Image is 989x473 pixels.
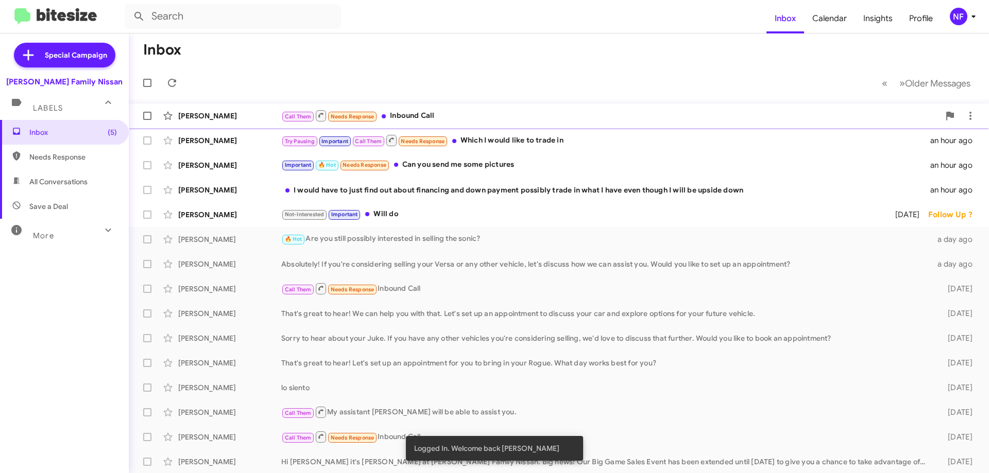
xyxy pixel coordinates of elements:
div: Which I would like to trade in [281,134,930,147]
div: [DATE] [931,308,981,319]
a: Calendar [804,4,855,33]
a: Inbox [766,4,804,33]
span: Important [285,162,312,168]
div: [PERSON_NAME] [178,284,281,294]
div: a day ago [931,234,981,244]
div: [PERSON_NAME] [178,333,281,343]
div: an hour ago [930,135,981,146]
span: Try Pausing [285,138,315,145]
input: Search [125,4,341,29]
span: Labels [33,103,63,113]
div: [DATE] [931,432,981,442]
div: [DATE] [931,407,981,417]
div: Will do [281,208,882,220]
div: [DATE] [931,358,981,368]
div: an hour ago [930,185,981,195]
a: Special Campaign [14,43,115,67]
div: [DATE] [931,333,981,343]
span: Needs Response [401,138,445,145]
div: [DATE] [931,382,981,393]
div: Are you still possibly interested in selling the sonic? [281,233,931,245]
div: That's great to hear! We can help you with that. Let's set up an appointment to discuss your car ... [281,308,931,319]
a: Insights [855,4,901,33]
span: (5) [108,127,117,137]
span: Needs Response [29,152,117,162]
div: [PERSON_NAME] [178,185,281,195]
div: My assistant [PERSON_NAME] will be able to assist you. [281,406,931,418]
div: NF [950,8,967,25]
span: Call Them [285,286,312,293]
span: 🔥 Hot [285,236,302,242]
span: Older Messages [905,78,970,89]
span: All Conversations [29,177,88,187]
div: an hour ago [930,160,981,170]
div: Follow Up ? [928,209,981,220]
span: Important [321,138,348,145]
span: Important [331,211,358,218]
div: [DATE] [931,457,981,467]
h1: Inbox [143,42,181,58]
div: a day ago [931,259,981,269]
div: [PERSON_NAME] [178,111,281,121]
div: Absolutely! If you're considering selling your Versa or any other vehicle, let's discuss how we c... [281,259,931,269]
span: Save a Deal [29,201,68,212]
span: Call Them [355,138,382,145]
button: Next [893,73,977,94]
span: Needs Response [331,113,374,120]
button: Previous [876,73,894,94]
div: [PERSON_NAME] [178,432,281,442]
div: Inbound Call [281,109,940,122]
div: Sorry to hear about your Juke. If you have any other vehicles you're considering selling, we'd lo... [281,333,931,343]
button: NF [941,8,978,25]
span: » [899,77,905,90]
div: [PERSON_NAME] [178,457,281,467]
span: Logged In. Welcome back [PERSON_NAME] [414,443,559,453]
div: [PERSON_NAME] [178,407,281,417]
div: Hi [PERSON_NAME] it's [PERSON_NAME] at [PERSON_NAME] Family Nissan. Big news! Our Big Game Sales ... [281,457,931,467]
span: Call Them [285,434,312,441]
div: That's great to hear! Let's set up an appointment for you to bring in your Rogue. What day works ... [281,358,931,368]
span: Not-Interested [285,211,325,218]
span: Needs Response [343,162,386,168]
a: Profile [901,4,941,33]
span: 🔥 Hot [318,162,336,168]
div: [PERSON_NAME] [178,209,281,220]
div: [PERSON_NAME] [178,308,281,319]
div: I would have to just find out about financing and down payment possibly trade in what I have even... [281,185,930,195]
div: [PERSON_NAME] [178,382,281,393]
span: Inbox [29,127,117,137]
div: [PERSON_NAME] [178,135,281,146]
div: [PERSON_NAME] Family Nissan [6,77,123,87]
span: Call Them [285,410,312,416]
span: Needs Response [331,434,374,441]
span: Special Campaign [45,50,107,60]
div: [DATE] [931,284,981,294]
nav: Page navigation example [876,73,977,94]
span: « [882,77,888,90]
span: More [33,231,54,240]
span: Call Them [285,113,312,120]
div: Inbound Call [281,430,931,443]
div: [PERSON_NAME] [178,358,281,368]
div: [PERSON_NAME] [178,160,281,170]
div: [PERSON_NAME] [178,234,281,244]
div: Can you send me some pictures [281,159,930,171]
div: lo siento [281,382,931,393]
div: [PERSON_NAME] [178,259,281,269]
span: Needs Response [331,286,374,293]
div: Inbound Call [281,282,931,295]
div: [DATE] [882,209,928,220]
